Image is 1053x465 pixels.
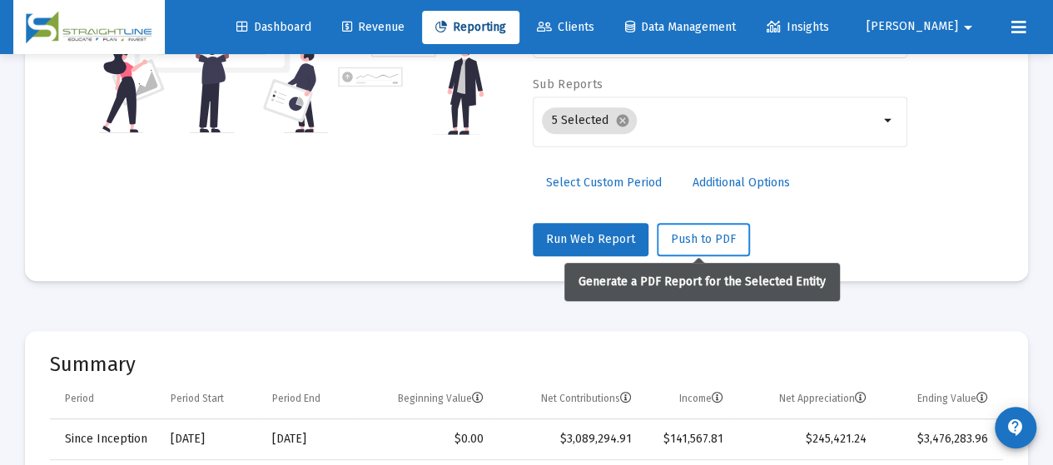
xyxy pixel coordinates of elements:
[735,379,878,419] td: Column Net Appreciation
[625,20,736,34] span: Data Management
[612,11,749,44] a: Data Management
[753,11,842,44] a: Insights
[779,392,867,405] div: Net Appreciation
[533,77,603,92] label: Sub Reports
[537,20,594,34] span: Clients
[171,431,249,448] div: [DATE]
[357,419,495,459] td: $0.00
[236,20,311,34] span: Dashboard
[643,379,735,419] td: Column Income
[671,232,736,246] span: Push to PDF
[50,419,159,459] td: Since Inception
[879,111,899,131] mat-icon: arrow_drop_down
[542,104,879,137] mat-chip-list: Selection
[495,419,643,459] td: $3,089,294.91
[261,379,356,419] td: Column Period End
[338,7,484,135] img: reporting-alt
[847,10,998,43] button: [PERSON_NAME]
[867,20,958,34] span: [PERSON_NAME]
[50,356,1003,373] mat-card-title: Summary
[767,20,829,34] span: Insights
[693,176,790,190] span: Additional Options
[524,11,608,44] a: Clients
[615,113,630,128] mat-icon: cancel
[65,392,94,405] div: Period
[398,392,484,405] div: Beginning Value
[878,419,1003,459] td: $3,476,283.96
[223,11,325,44] a: Dashboard
[159,379,261,419] td: Column Period Start
[542,107,637,134] mat-chip: 5 Selected
[357,379,495,419] td: Column Beginning Value
[26,11,152,44] img: Dashboard
[171,392,224,405] div: Period Start
[878,379,1003,419] td: Column Ending Value
[1006,418,1026,438] mat-icon: contact_support
[272,392,320,405] div: Period End
[540,392,631,405] div: Net Contributions
[342,20,405,34] span: Revenue
[50,379,159,419] td: Column Period
[422,11,519,44] a: Reporting
[546,176,662,190] span: Select Custom Period
[679,392,723,405] div: Income
[657,223,750,256] button: Push to PDF
[735,419,878,459] td: $245,421.24
[958,11,978,44] mat-icon: arrow_drop_down
[546,232,635,246] span: Run Web Report
[329,11,418,44] a: Revenue
[272,431,345,448] div: [DATE]
[435,20,506,34] span: Reporting
[917,392,988,405] div: Ending Value
[643,419,735,459] td: $141,567.81
[533,223,648,256] button: Run Web Report
[495,379,643,419] td: Column Net Contributions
